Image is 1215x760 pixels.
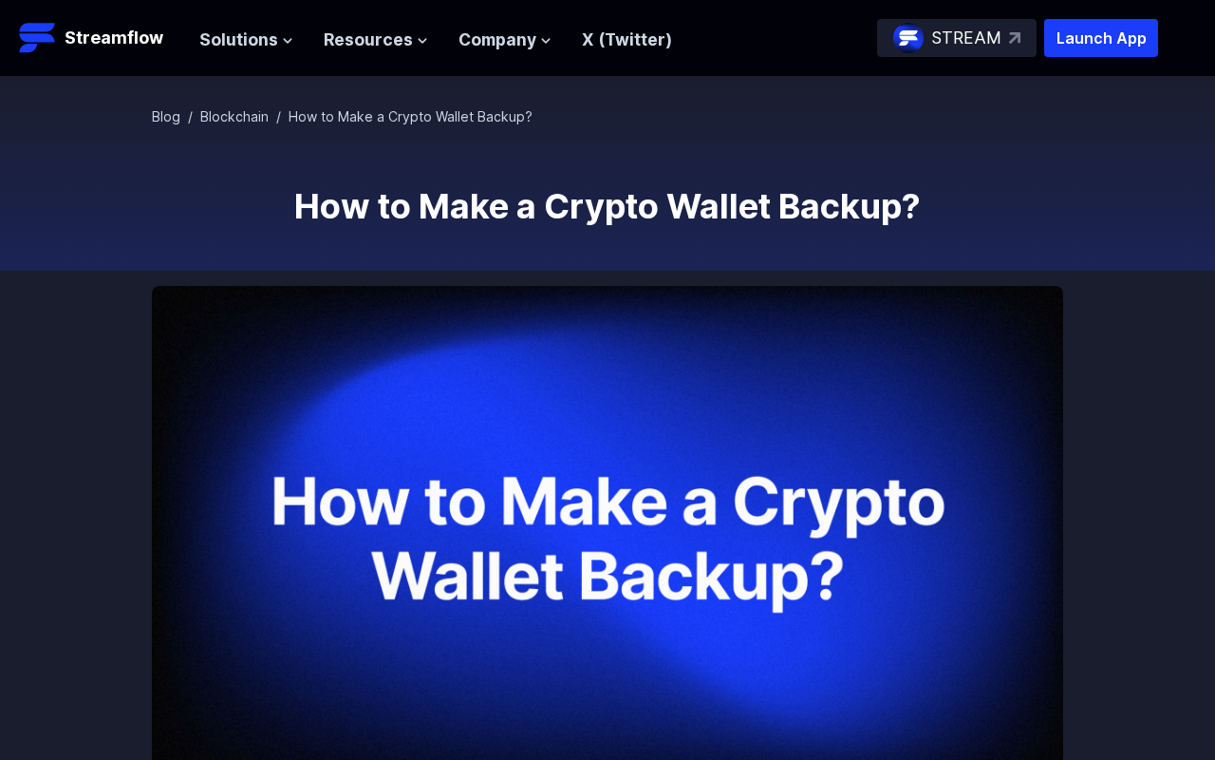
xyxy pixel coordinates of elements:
p: Streamflow [65,25,163,51]
h1: How to Make a Crypto Wallet Backup? [152,187,1063,225]
button: Launch App [1044,19,1158,57]
p: STREAM [931,25,1001,51]
span: Solutions [199,27,278,53]
a: Blog [152,108,180,124]
a: X (Twitter) [582,29,672,49]
img: top-right-arrow.svg [1009,32,1020,44]
a: Blockchain [200,108,269,124]
img: Streamflow Logo [19,19,57,57]
span: How to Make a Crypto Wallet Backup? [289,108,533,124]
img: streamflow-logo-circle.png [893,23,924,53]
button: Solutions [199,27,293,53]
span: / [188,108,193,124]
a: STREAM [877,19,1037,57]
span: Company [458,27,536,53]
span: Resources [324,27,413,53]
button: Company [458,27,551,53]
span: / [276,108,281,124]
button: Resources [324,27,428,53]
a: Streamflow [19,19,180,57]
